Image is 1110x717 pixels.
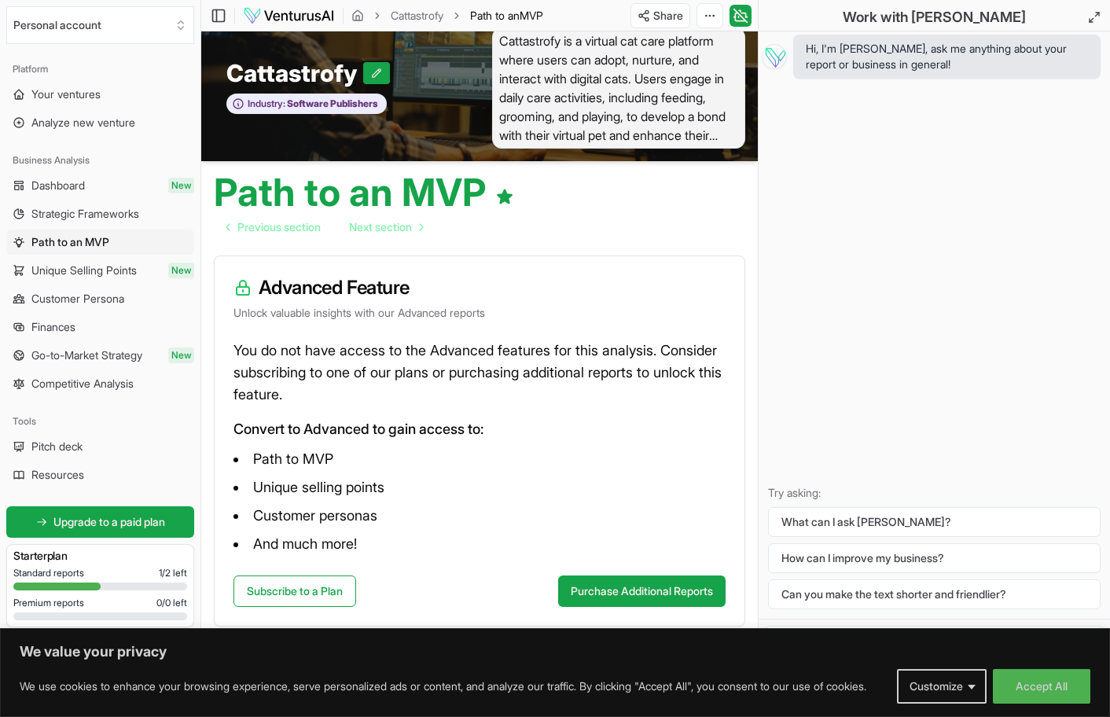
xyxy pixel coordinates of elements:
img: logo [243,6,335,25]
h2: Work with [PERSON_NAME] [843,6,1026,28]
a: Finances [6,314,194,340]
a: Cattastrofy [391,8,443,24]
h3: Advanced Feature [233,275,726,300]
span: Industry: [248,97,285,110]
span: Pitch deck [31,439,83,454]
span: New [168,178,194,193]
p: Unlock valuable insights with our Advanced reports [233,305,726,321]
li: Path to MVP [233,447,726,472]
button: Share [630,3,690,28]
span: Go-to-Market Strategy [31,347,142,363]
nav: breadcrumb [351,8,543,24]
h3: Starter plan [13,548,187,564]
a: Go-to-Market StrategyNew [6,343,194,368]
a: Go to next page [336,211,436,243]
a: Your ventures [6,82,194,107]
span: Resources [31,467,84,483]
span: 1 / 2 left [159,567,187,579]
span: Share [653,8,683,24]
nav: pagination [214,211,436,243]
div: Tools [6,409,194,434]
a: Go to previous page [214,211,333,243]
a: Competitive Analysis [6,371,194,396]
span: Unique Selling Points [31,263,137,278]
span: Your ventures [31,86,101,102]
button: Purchase Additional Reports [558,575,726,607]
span: New [168,347,194,363]
a: DashboardNew [6,173,194,198]
span: Dashboard [31,178,85,193]
h1: Path to an MVP [214,174,514,211]
a: Subscribe to a Plan [233,575,356,607]
p: Try asking: [768,485,1101,501]
button: Customize [897,669,987,704]
button: How can I improve my business? [768,543,1101,573]
button: What can I ask [PERSON_NAME]? [768,507,1101,537]
span: Previous section [237,219,321,235]
p: Convert to Advanced to gain access to: [233,418,726,440]
div: Business Analysis [6,148,194,173]
button: Select an organization [6,6,194,44]
div: Platform [6,57,194,82]
a: Upgrade to a paid plan [6,506,194,538]
span: Cattastrofy [226,59,363,87]
span: Competitive Analysis [31,376,134,392]
li: Customer personas [233,503,726,528]
a: Analyze new venture [6,110,194,135]
img: Vera [762,44,787,69]
span: New [168,263,194,278]
button: Can you make the text shorter and friendlier? [768,579,1101,609]
p: We use cookies to enhance your browsing experience, serve personalized ads or content, and analyz... [20,677,866,696]
p: We value your privacy [20,642,1090,661]
a: Resources [6,462,194,487]
a: Path to an MVP [6,230,194,255]
span: Software Publishers [285,97,378,110]
a: Pitch deck [6,434,194,459]
a: Unique Selling PointsNew [6,258,194,283]
a: Customer Persona [6,286,194,311]
span: Finances [31,319,75,335]
span: Customer Persona [31,291,124,307]
span: Premium reports [13,597,84,609]
span: Upgrade to a paid plan [53,514,165,530]
span: Path to an [470,9,520,22]
button: Industry:Software Publishers [226,94,387,115]
span: Standard reports [13,567,84,579]
span: Path to anMVP [470,8,543,24]
span: Hi, I'm [PERSON_NAME], ask me anything about your report or business in general! [806,41,1088,72]
span: Strategic Frameworks [31,206,139,222]
a: Strategic Frameworks [6,201,194,226]
span: Cattastrofy is a virtual cat care platform where users can adopt, nurture, and interact with digi... [492,28,745,149]
li: Unique selling points [233,475,726,500]
button: Accept All [993,669,1090,704]
span: Path to an MVP [31,234,109,250]
li: And much more! [233,531,726,557]
span: Analyze new venture [31,115,135,131]
p: You do not have access to the Advanced features for this analysis. Consider subscribing to one of... [233,340,726,406]
span: Next section [349,219,412,235]
span: 0 / 0 left [156,597,187,609]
